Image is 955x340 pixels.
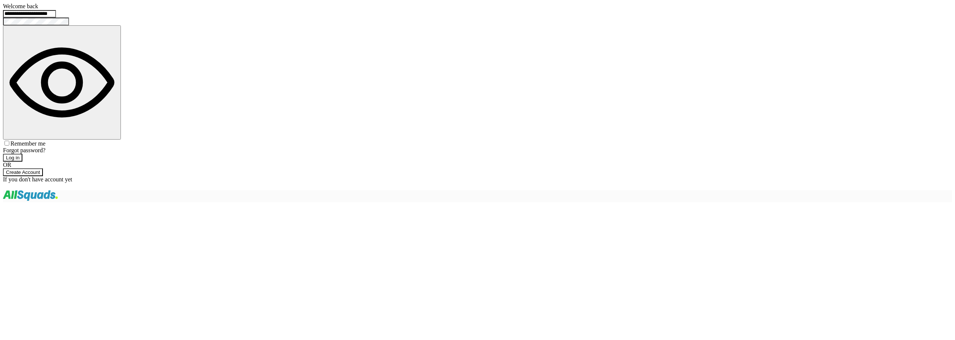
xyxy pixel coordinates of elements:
[3,147,952,154] div: Forgot password?
[3,154,22,162] button: Log in
[3,190,58,201] img: Squad%20Logo.svg
[3,176,952,183] div: If you don't have account yet
[10,140,46,147] label: Remember me
[3,168,43,176] button: Create Account
[3,162,952,168] div: OR
[3,3,952,10] div: Welcome back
